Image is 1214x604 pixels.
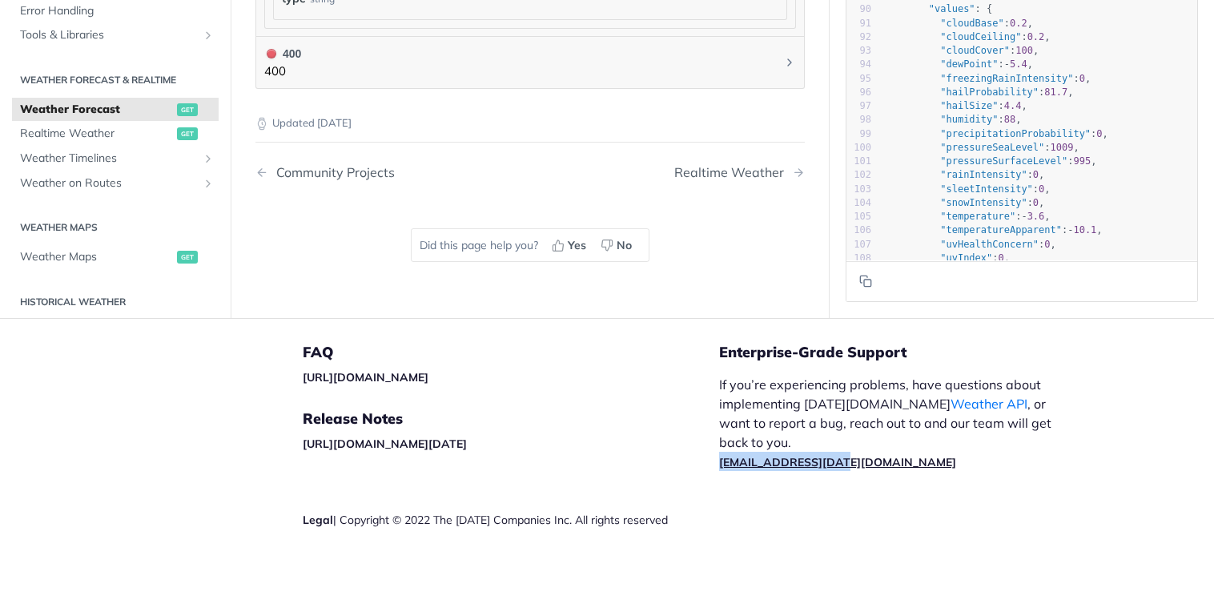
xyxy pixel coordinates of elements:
[12,147,219,171] a: Weather TimelinesShow subpages for Weather Timelines
[940,45,1010,56] span: "cloudCover"
[882,197,1044,208] span: : ,
[940,224,1062,236] span: "temperatureApparent"
[783,56,796,69] svg: Chevron
[1027,31,1045,42] span: 0.2
[940,169,1027,180] span: "rainIntensity"
[255,149,805,196] nav: Pagination Controls
[202,29,215,42] button: Show subpages for Tools & Libraries
[882,31,1051,42] span: : ,
[1010,18,1027,29] span: 0.2
[1010,58,1027,70] span: 5.4
[940,73,1073,84] span: "freezingRainIntensity"
[1027,211,1045,222] span: 3.6
[882,45,1039,56] span: : ,
[846,252,871,265] div: 108
[882,18,1033,29] span: : ,
[940,142,1044,153] span: "pressureSeaLevel"
[411,228,649,262] div: Did this page help you?
[846,113,871,127] div: 98
[177,127,198,140] span: get
[1051,142,1074,153] span: 1009
[719,455,956,469] a: [EMAIL_ADDRESS][DATE][DOMAIN_NAME]
[674,165,792,180] div: Realtime Weather
[846,141,871,155] div: 100
[12,295,219,309] h2: Historical Weather
[882,58,1033,70] span: : ,
[177,103,198,116] span: get
[255,165,491,180] a: Previous Page: Community Projects
[303,343,719,362] h5: FAQ
[719,343,1094,362] h5: Enterprise-Grade Support
[546,233,595,257] button: Yes
[202,177,215,190] button: Show subpages for Weather on Routes
[846,44,871,58] div: 93
[846,238,871,252] div: 107
[1073,155,1091,167] span: 995
[1033,169,1039,180] span: 0
[940,87,1039,98] span: "hailProbability"
[882,169,1044,180] span: : ,
[12,73,219,87] h2: Weather Forecast & realtime
[303,513,333,527] a: Legal
[940,128,1091,139] span: "precipitationProbability"
[1096,128,1102,139] span: 0
[12,122,219,146] a: Realtime Weatherget
[568,237,586,254] span: Yes
[882,211,1051,222] span: : ,
[1021,211,1027,222] span: -
[951,396,1027,412] a: Weather API
[1004,100,1022,111] span: 4.4
[882,128,1108,139] span: : ,
[846,127,871,141] div: 99
[303,512,719,528] div: | Copyright © 2022 The [DATE] Companies Inc. All rights reserved
[882,142,1079,153] span: : ,
[264,45,796,81] button: 400 400400
[12,245,219,269] a: Weather Mapsget
[846,183,871,196] div: 103
[12,98,219,122] a: Weather Forecastget
[854,269,877,293] button: Copy to clipboard
[202,152,215,165] button: Show subpages for Weather Timelines
[267,49,276,58] span: 400
[940,183,1033,195] span: "sleetIntensity"
[303,437,467,451] a: [URL][DOMAIN_NAME][DATE]
[999,252,1004,264] span: 0
[1004,58,1010,70] span: -
[264,62,301,81] p: 400
[882,114,1022,125] span: : ,
[719,375,1068,471] p: If you’re experiencing problems, have questions about implementing [DATE][DOMAIN_NAME] , or want ...
[940,31,1021,42] span: "cloudCeiling"
[20,27,198,43] span: Tools & Libraries
[12,23,219,47] a: Tools & LibrariesShow subpages for Tools & Libraries
[940,211,1015,222] span: "temperature"
[882,224,1103,236] span: : ,
[882,3,992,14] span: : {
[303,409,719,429] h5: Release Notes
[1073,224,1096,236] span: 10.1
[882,252,1010,264] span: : ,
[264,45,301,62] div: 400
[882,239,1056,250] span: : ,
[1067,224,1073,236] span: -
[617,237,632,254] span: No
[177,251,198,264] span: get
[929,3,975,14] span: "values"
[940,239,1039,250] span: "uvHealthConcern"
[940,18,1003,29] span: "cloudBase"
[1033,197,1039,208] span: 0
[20,175,198,191] span: Weather on Routes
[20,249,173,265] span: Weather Maps
[846,168,871,182] div: 102
[882,183,1051,195] span: : ,
[1044,87,1067,98] span: 81.7
[882,100,1027,111] span: : ,
[1015,45,1033,56] span: 100
[1039,183,1044,195] span: 0
[303,370,428,385] a: [URL][DOMAIN_NAME]
[12,171,219,195] a: Weather on RoutesShow subpages for Weather on Routes
[882,155,1096,167] span: : ,
[846,30,871,44] div: 92
[882,87,1074,98] span: : ,
[20,126,173,142] span: Realtime Weather
[846,210,871,223] div: 105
